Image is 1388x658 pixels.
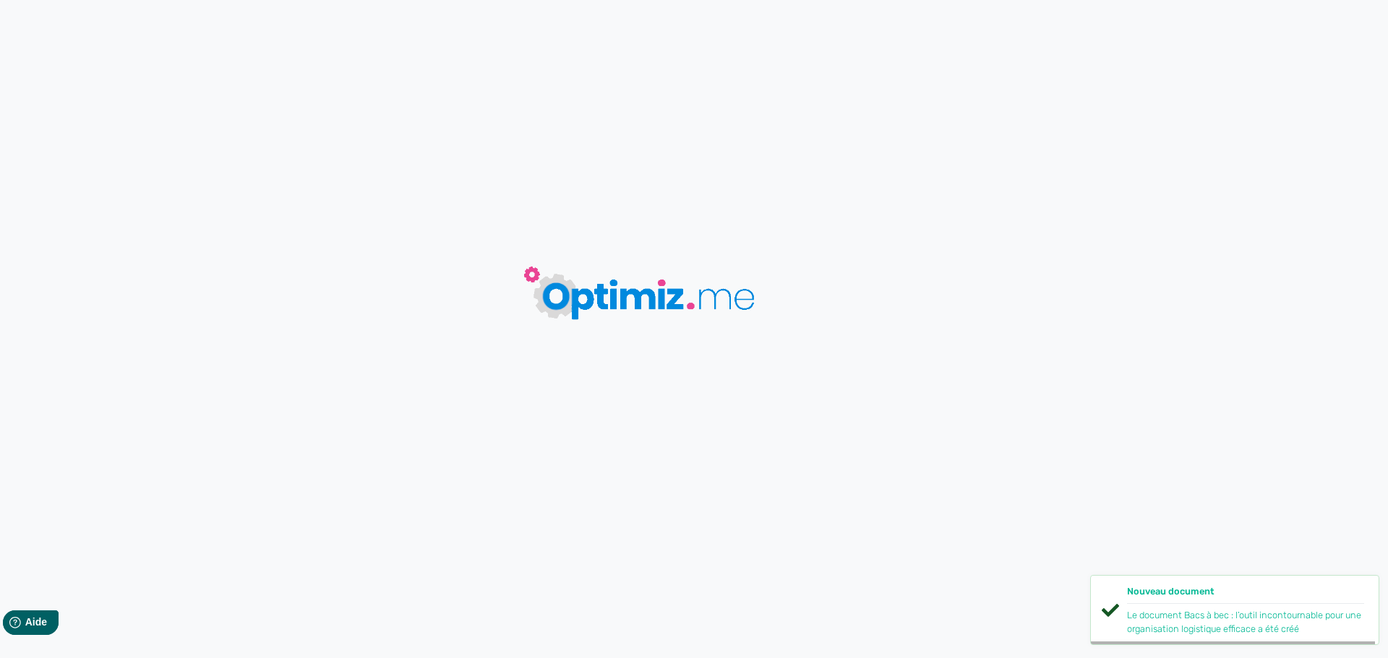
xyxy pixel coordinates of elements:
div: Le document Bacs à bec : l’outil incontournable pour une organisation logistique efficace a été créé [1127,608,1364,636]
img: loader-big-blue.gif [486,230,811,352]
span: Aide [74,12,95,23]
div: Nouveau document [1127,584,1364,603]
